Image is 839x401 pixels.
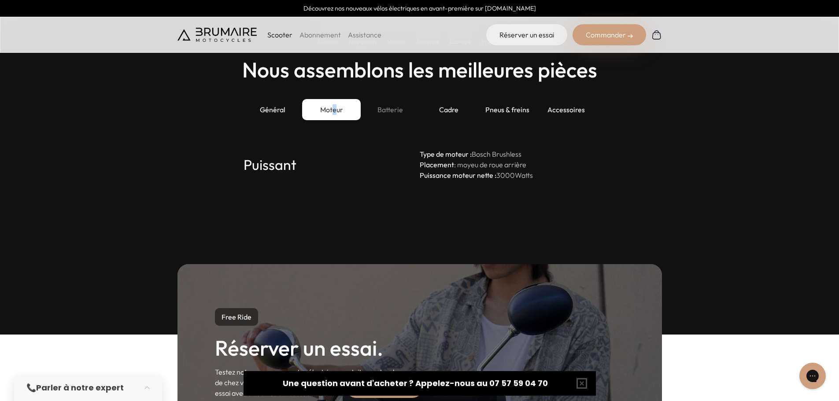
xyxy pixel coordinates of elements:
[651,29,662,40] img: Panier
[361,99,419,120] div: Batterie
[420,171,496,180] strong: Puissance moteur nette :
[242,58,597,81] h2: Nous assemblons les meilleures pièces
[478,99,537,120] div: Pneus & freins
[628,33,633,39] img: right-arrow-2.png
[420,160,454,169] strong: Placement
[299,30,341,39] a: Abonnement
[215,336,383,360] h2: Réserver un essai.
[348,30,381,39] a: Assistance
[267,29,292,40] p: Scooter
[486,24,567,45] a: Réserver un essai
[795,360,830,392] iframe: Gorgias live chat messenger
[496,171,515,180] span: 3000
[573,24,646,45] div: Commander
[215,308,258,326] p: Free Ride
[420,149,596,180] p: Bosch Brushless : moyeu de roue arrière Watts
[244,149,420,180] h3: Puissant
[420,99,478,120] div: Cadre
[420,150,472,158] strong: Type de moteur :
[537,99,595,120] div: Accessoires
[244,99,302,120] div: Général
[215,367,412,398] p: Testez notre nouveau scooter électrique gratuitement en bas de chez vous partout en [GEOGRAPHIC_D...
[302,99,361,120] div: Moteur
[177,28,257,42] img: Brumaire Motocycles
